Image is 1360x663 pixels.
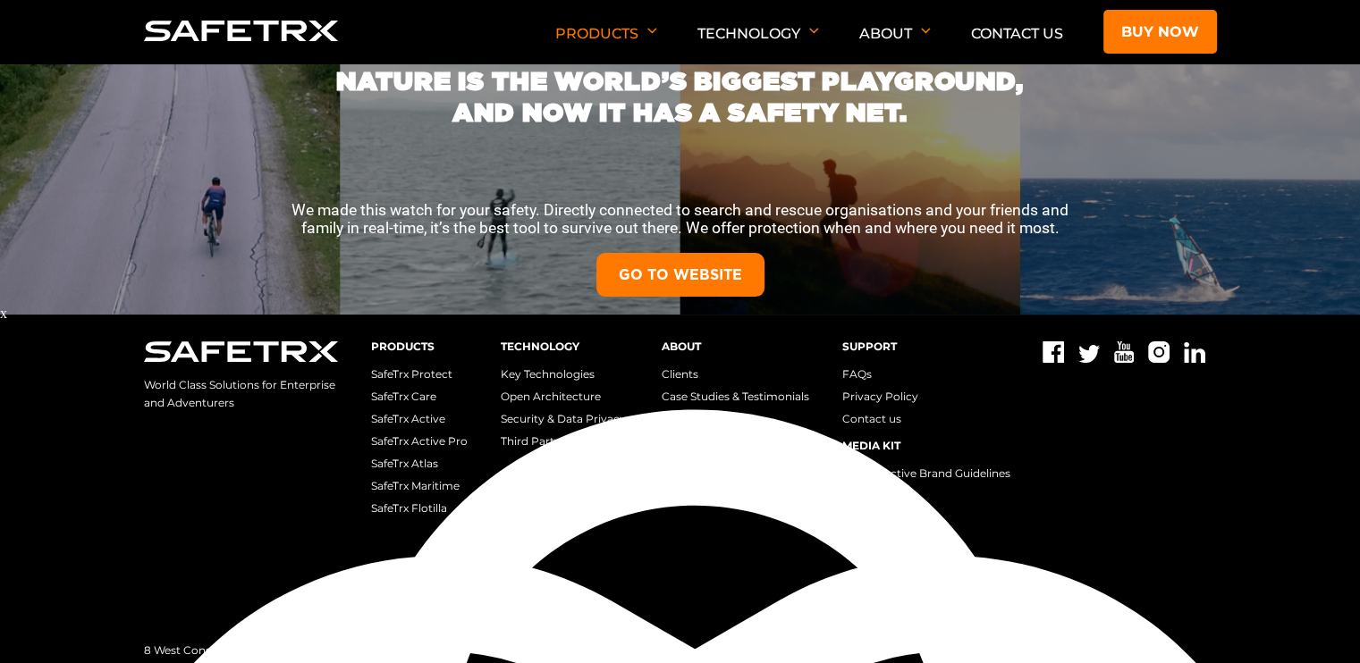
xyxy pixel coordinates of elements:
a: Case Studies & Testimonials [662,390,809,403]
a: SafeTrx Atlas [371,457,438,470]
a: News & Blog [662,434,730,448]
a: SafeTrx Flotilla [371,501,447,515]
p: Technology [697,25,819,64]
a: SafeTrx Protect [371,367,452,381]
p: About [859,25,931,64]
h3: Support [842,341,1010,352]
p: 8 West Consulting © 2022 All Right Reserved [144,639,1217,661]
img: Instagram icon [1148,341,1170,363]
p: We made this watch for your safety. Directly connected to search and rescue organisations and you... [278,201,1083,237]
a: Buy now [1103,10,1217,54]
img: Logo SafeTrx [144,21,339,41]
a: SafeTrx Active Brand Guidelines [842,466,1010,480]
img: Linkedin icon [1184,342,1205,363]
iframe: Chat Widget [1271,577,1360,663]
a: SafeTrx Active Pro [371,434,468,448]
h3: Products [371,341,468,352]
img: Arrow down icon [921,28,931,34]
a: SafeTrx Care [371,390,436,403]
img: Safetrx logo [144,341,339,362]
div: Chat-Widget [1271,577,1360,663]
a: Our Partners [662,457,731,470]
h1: NATURE IS THE WORLD’S BIGGEST PLAYGROUND, AND NOW IT HAS A SAFETY NET. [323,38,1038,128]
a: Key Technologies [501,367,595,381]
p: World Class Solutions for Enterprise and Adventurers [144,376,339,412]
img: Arrow down icon [809,28,819,34]
a: Open Architecture [501,390,601,403]
a: SafeTrx Maritime [371,479,460,492]
a: GO TO WEBSITE [596,253,764,297]
a: SafeTrx Active [371,412,445,425]
a: Our Story [662,412,714,425]
img: Arrow down icon [647,28,657,34]
h3: Media Kit [842,441,1010,451]
a: FAQs [842,367,872,381]
a: Contact Us [971,25,1063,42]
img: Twitter icon [1078,345,1100,363]
a: Security & Data Privacy [501,412,626,425]
img: Facebook icon [1043,341,1064,363]
a: Privacy Policy [842,390,918,403]
img: Youtube icon [1114,341,1134,363]
p: Products [555,25,657,64]
a: Clients [662,367,698,381]
h3: Technology [501,341,629,352]
h3: About [662,341,809,352]
a: Third Party Integrations [501,434,629,448]
a: Contact us [842,412,901,425]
